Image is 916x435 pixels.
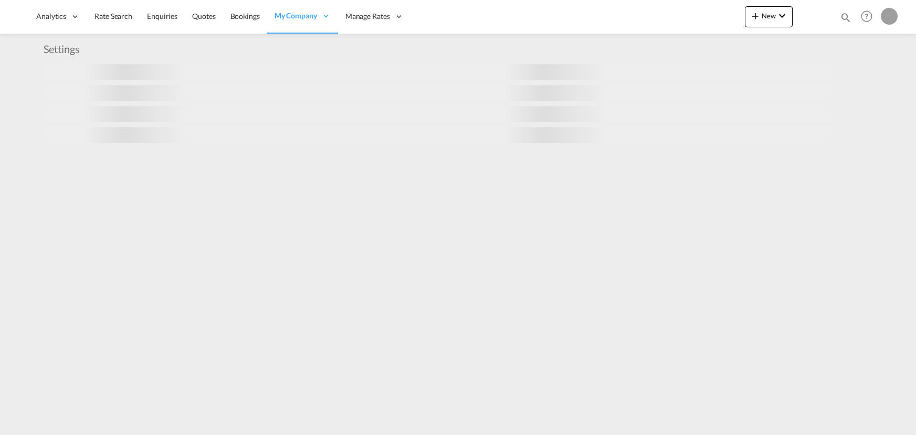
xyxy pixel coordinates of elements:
span: Manage Rates [345,11,390,22]
span: Quotes [192,12,215,20]
span: My Company [275,11,317,21]
span: Enquiries [147,12,177,20]
span: Rate Search [94,12,132,20]
span: Bookings [230,12,260,20]
div: Help [858,7,881,26]
span: Help [858,7,876,25]
span: New [749,12,788,20]
div: Settings [44,42,85,56]
md-icon: icon-plus 400-fg [749,9,762,22]
md-icon: icon-chevron-down [776,9,788,22]
md-icon: icon-magnify [840,12,851,23]
button: icon-plus 400-fgNewicon-chevron-down [745,6,793,27]
span: Analytics [36,11,66,22]
div: icon-magnify [840,12,851,27]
